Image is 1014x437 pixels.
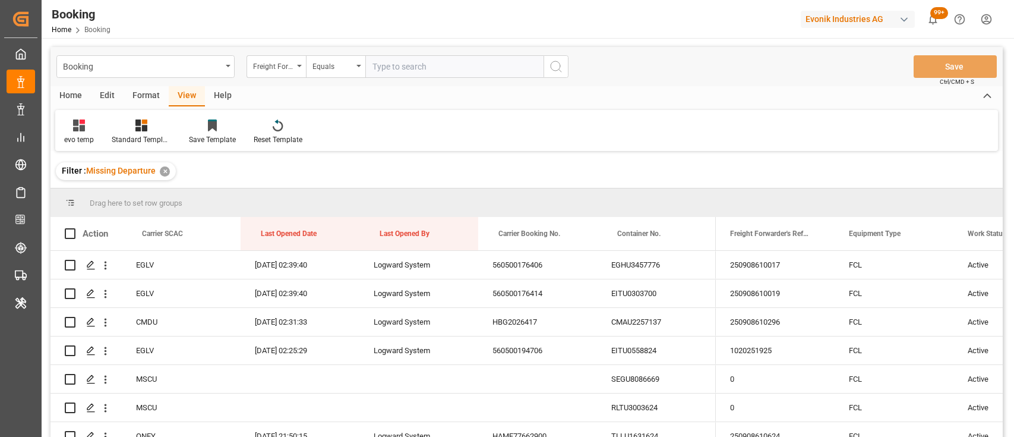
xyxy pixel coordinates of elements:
[90,199,182,208] span: Drag here to set row groups
[617,229,661,238] span: Container No.
[835,279,953,307] div: FCL
[940,77,974,86] span: Ctrl/CMD + S
[254,134,302,145] div: Reset Template
[716,337,835,364] div: 1020251925
[50,365,716,394] div: Press SPACE to select this row.
[801,11,915,28] div: Evonik Industries AG
[835,251,953,279] div: FCL
[64,134,94,145] div: evo temp
[365,55,544,78] input: Type to search
[50,394,716,422] div: Press SPACE to select this row.
[306,55,365,78] button: open menu
[835,337,953,364] div: FCL
[52,26,71,34] a: Home
[205,86,241,106] div: Help
[359,251,478,279] div: Logward System
[597,365,716,393] div: SEGU8086669
[122,308,241,336] div: CMDU
[122,394,241,422] div: MSCU
[597,394,716,422] div: RLTU3003624
[730,229,810,238] span: Freight Forwarder's Reference No.
[478,279,597,307] div: 560500176414
[716,308,835,336] div: 250908610296
[544,55,568,78] button: search button
[849,229,901,238] span: Equipment Type
[597,251,716,279] div: EGHU3457776
[91,86,124,106] div: Edit
[112,134,171,145] div: Standard Templates
[716,251,835,279] div: 250908610017
[241,337,359,364] div: [DATE] 02:25:29
[498,229,560,238] span: Carrier Booking No.
[716,279,835,307] div: 250908610019
[359,279,478,307] div: Logward System
[914,55,997,78] button: Save
[253,58,293,72] div: Freight Forwarder's Reference No.
[930,7,948,19] span: 99+
[241,308,359,336] div: [DATE] 02:31:33
[359,308,478,336] div: Logward System
[50,308,716,337] div: Press SPACE to select this row.
[920,6,946,33] button: show 102 new notifications
[124,86,169,106] div: Format
[597,337,716,364] div: EITU0558824
[478,337,597,364] div: 560500194706
[478,308,597,336] div: HBG2026417
[716,365,835,393] div: 0
[835,308,953,336] div: FCL
[359,337,478,364] div: Logward System
[380,229,429,238] span: Last Opened By
[312,58,353,72] div: Equals
[50,279,716,308] div: Press SPACE to select this row.
[801,8,920,30] button: Evonik Industries AG
[50,86,91,106] div: Home
[50,251,716,279] div: Press SPACE to select this row.
[968,229,1006,238] span: Work Status
[122,251,241,279] div: EGLV
[946,6,973,33] button: Help Center
[247,55,306,78] button: open menu
[241,279,359,307] div: [DATE] 02:39:40
[716,394,835,422] div: 0
[83,228,108,239] div: Action
[122,365,241,393] div: MSCU
[169,86,205,106] div: View
[241,251,359,279] div: [DATE] 02:39:40
[597,279,716,307] div: EITU0303700
[86,166,156,175] span: Missing Departure
[50,337,716,365] div: Press SPACE to select this row.
[56,55,235,78] button: open menu
[261,229,317,238] span: Last Opened Date
[63,58,222,73] div: Booking
[478,251,597,279] div: 560500176406
[160,166,170,177] div: ✕
[62,166,86,175] span: Filter :
[597,308,716,336] div: CMAU2257137
[142,229,183,238] span: Carrier SCAC
[189,134,236,145] div: Save Template
[122,279,241,307] div: EGLV
[122,337,241,364] div: EGLV
[835,365,953,393] div: FCL
[835,394,953,422] div: FCL
[52,5,110,23] div: Booking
